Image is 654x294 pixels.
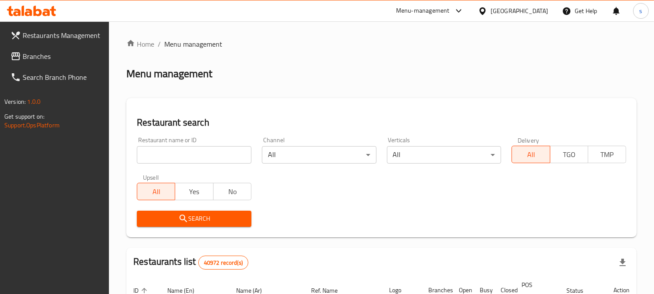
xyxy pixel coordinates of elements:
button: TMP [588,146,626,163]
span: All [141,185,172,198]
span: TMP [592,148,623,161]
h2: Restaurant search [137,116,626,129]
h2: Restaurants list [133,255,248,270]
label: Delivery [518,137,539,143]
span: TGO [554,148,585,161]
li: / [158,39,161,49]
span: All [515,148,546,161]
h2: Menu management [126,67,212,81]
input: Search for restaurant name or ID.. [137,146,251,164]
span: No [217,185,248,198]
a: Branches [3,46,109,67]
nav: breadcrumb [126,39,637,49]
span: 1.0.0 [27,96,41,107]
a: Restaurants Management [3,25,109,46]
div: Menu-management [396,6,450,16]
label: Upsell [143,174,159,180]
a: Search Branch Phone [3,67,109,88]
button: No [213,183,251,200]
button: TGO [550,146,588,163]
div: Total records count [198,256,248,270]
button: All [512,146,550,163]
span: Search Branch Phone [23,72,102,82]
span: s [639,6,642,16]
div: All [262,146,376,164]
span: Get support on: [4,111,44,122]
a: Home [126,39,154,49]
button: Search [137,211,251,227]
span: Search [144,213,244,224]
button: Yes [175,183,213,200]
div: All [387,146,502,164]
span: Branches [23,51,102,62]
button: All [137,183,175,200]
span: Yes [179,185,210,198]
span: Menu management [164,39,222,49]
a: Support.OpsPlatform [4,120,60,131]
span: Restaurants Management [23,30,102,41]
span: 40972 record(s) [199,259,248,267]
span: Version: [4,96,26,107]
div: Export file [612,252,633,273]
div: [GEOGRAPHIC_DATA] [491,6,548,16]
